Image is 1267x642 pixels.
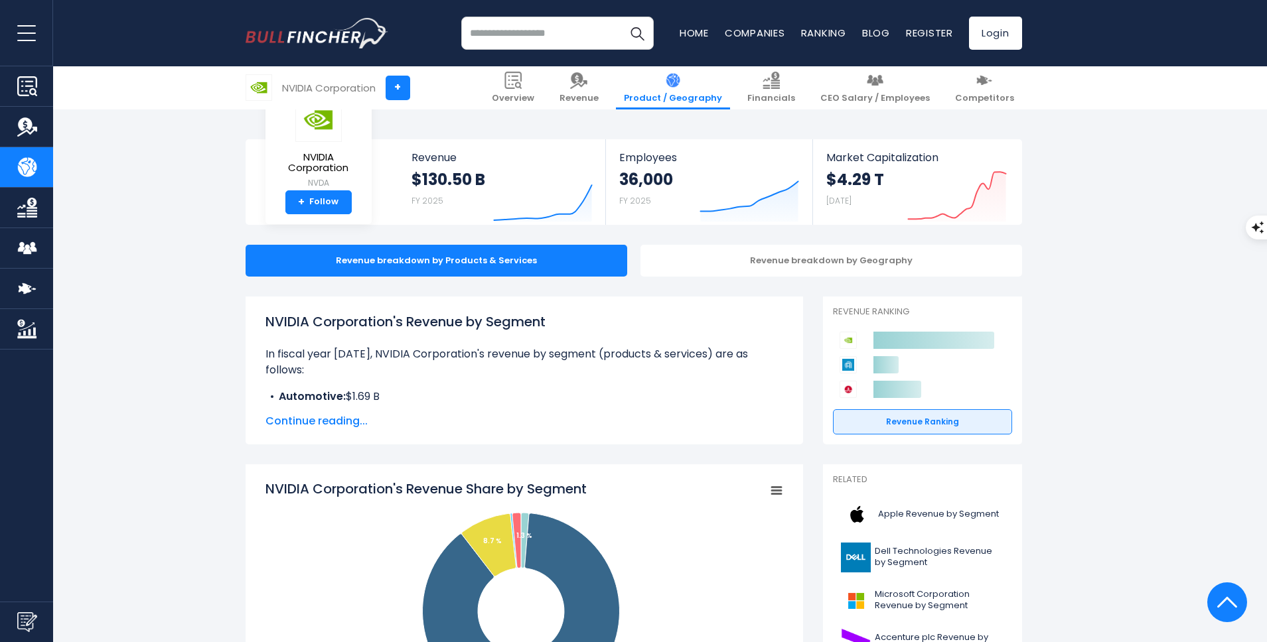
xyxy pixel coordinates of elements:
[801,26,846,40] a: Ranking
[516,531,532,541] tspan: 1.3 %
[411,151,593,164] span: Revenue
[826,195,852,206] small: [DATE]
[820,93,930,104] span: CEO Salary / Employees
[840,332,857,349] img: NVIDIA Corporation competitors logo
[624,93,722,104] span: Product / Geography
[276,152,361,174] span: NVIDIA Corporation
[841,586,871,615] img: MSFT logo
[552,66,607,109] a: Revenue
[747,93,795,104] span: Financials
[298,196,305,208] strong: +
[616,66,730,109] a: Product / Geography
[840,381,857,398] img: Broadcom competitors logo
[826,151,1007,164] span: Market Capitalization
[265,346,783,378] p: In fiscal year [DATE], NVIDIA Corporation's revenue by segment (products & services) are as follows:
[739,66,803,109] a: Financials
[725,26,785,40] a: Companies
[275,97,362,190] a: NVIDIA Corporation NVDA
[826,169,884,190] strong: $4.29 T
[833,582,1012,619] a: Microsoft Corporation Revenue by Segment
[246,75,271,100] img: NVDA logo
[813,139,1020,225] a: Market Capitalization $4.29 T [DATE]
[246,245,627,277] div: Revenue breakdown by Products & Services
[833,496,1012,533] a: Apple Revenue by Segment
[640,245,1022,277] div: Revenue breakdown by Geography
[906,26,953,40] a: Register
[265,413,783,429] span: Continue reading...
[947,66,1022,109] a: Competitors
[875,546,1004,568] span: Dell Technologies Revenue by Segment
[619,169,673,190] strong: 36,000
[833,306,1012,318] p: Revenue Ranking
[841,499,874,529] img: AAPL logo
[265,312,783,332] h1: NVIDIA Corporation's Revenue by Segment
[492,93,534,104] span: Overview
[833,474,1012,485] p: Related
[411,169,485,190] strong: $130.50 B
[246,18,388,48] img: bullfincher logo
[295,97,342,142] img: NVDA logo
[955,93,1014,104] span: Competitors
[969,17,1022,50] a: Login
[619,195,651,206] small: FY 2025
[279,389,346,404] b: Automotive:
[265,480,587,498] tspan: NVIDIA Corporation's Revenue Share by Segment
[386,76,410,100] a: +
[265,389,783,405] li: $1.69 B
[833,409,1012,434] a: Revenue Ranking
[875,589,1004,611] span: Microsoft Corporation Revenue by Segment
[484,66,542,109] a: Overview
[841,543,871,572] img: DELL logo
[840,356,857,373] img: Applied Materials competitors logo
[833,539,1012,576] a: Dell Technologies Revenue by Segment
[680,26,709,40] a: Home
[619,151,799,164] span: Employees
[483,536,502,546] tspan: 8.7 %
[606,139,812,225] a: Employees 36,000 FY 2025
[398,139,606,225] a: Revenue $130.50 B FY 2025
[276,177,361,189] small: NVDA
[862,26,890,40] a: Blog
[559,93,599,104] span: Revenue
[285,190,352,214] a: +Follow
[411,195,443,206] small: FY 2025
[246,18,388,48] a: Go to homepage
[878,509,999,520] span: Apple Revenue by Segment
[282,80,376,96] div: NVIDIA Corporation
[812,66,938,109] a: CEO Salary / Employees
[621,17,654,50] button: Search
